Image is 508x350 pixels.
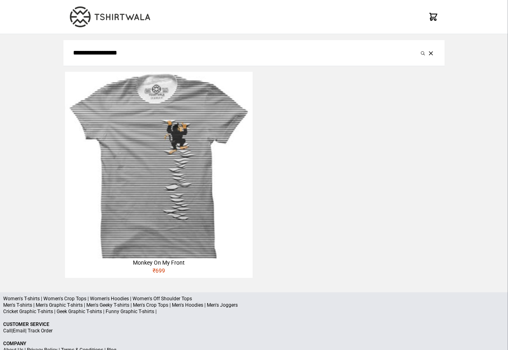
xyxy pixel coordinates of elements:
[3,308,505,315] p: Cricket Graphic T-shirts | Geek Graphic T-shirts | Funny Graphic T-shirts |
[3,302,505,308] p: Men's T-shirts | Men's Graphic T-shirts | Men's Geeky T-shirts | Men's Crop Tops | Men's Hoodies ...
[65,72,252,259] img: monkey-climbing-320x320.jpg
[65,267,252,278] div: ₹ 699
[3,321,505,328] p: Customer Service
[65,72,252,278] a: Monkey On My Front₹699
[3,328,12,334] a: Call
[70,6,150,27] img: TW-LOGO-400-104.png
[3,295,505,302] p: Women's T-shirts | Women's Crop Tops | Women's Hoodies | Women's Off Shoulder Tops
[13,328,25,334] a: Email
[3,328,505,334] p: | |
[65,259,252,267] div: Monkey On My Front
[3,340,505,347] p: Company
[419,48,427,58] button: Submit your search query.
[427,48,435,58] button: Clear the search query.
[28,328,53,334] a: Track Order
